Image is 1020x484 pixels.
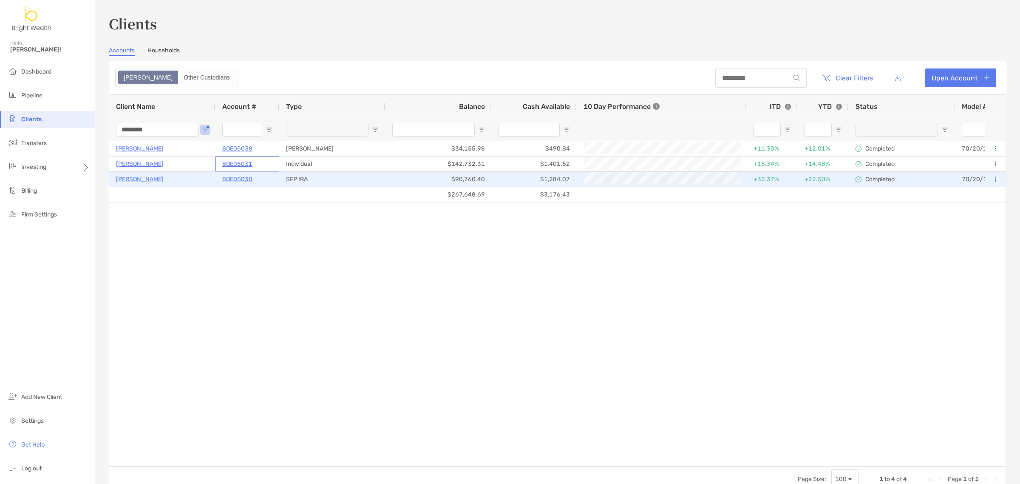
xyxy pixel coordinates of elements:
div: +14.48% [805,157,842,171]
input: Balance Filter Input [392,123,475,137]
span: to [884,475,890,483]
span: Model Assigned [962,102,1013,111]
img: billing icon [8,185,18,195]
div: Page Size: [798,475,826,483]
span: [PERSON_NAME]! [10,46,90,53]
span: Add New Client [21,393,62,401]
span: Cash Available [523,102,570,111]
button: Open Filter Menu [478,126,485,133]
a: Households [147,47,180,56]
button: Open Filter Menu [266,126,272,133]
div: +12.01% [805,142,842,156]
img: dashboard icon [8,66,18,76]
div: +11.30% [754,142,791,156]
span: Investing [21,163,46,171]
button: Open Filter Menu [202,126,209,133]
div: $34,155.98 [385,141,492,156]
img: pipeline icon [8,90,18,100]
button: Open Filter Menu [784,126,791,133]
span: Account # [222,102,256,111]
div: $267,648.69 [385,187,492,202]
div: Individual [279,157,385,171]
span: Transfers [21,140,47,147]
div: First Page [927,476,934,483]
div: $90,760.40 [385,172,492,187]
div: Last Page [992,476,999,483]
span: Status [856,102,878,111]
div: +32.37% [754,172,791,186]
img: investing icon [8,161,18,171]
img: complete icon [856,177,861,182]
img: settings icon [8,415,18,425]
a: 8OE05038 [222,143,252,154]
button: Open Filter Menu [941,126,948,133]
p: 8OE05030 [222,174,252,185]
div: Next Page [982,476,989,483]
button: Clear Filters [815,68,880,87]
a: Open Account [925,68,996,87]
div: segmented control [115,68,238,87]
a: [PERSON_NAME] [116,174,164,185]
button: Open Filter Menu [835,126,842,133]
span: 1 [963,475,967,483]
h3: Clients [109,14,1006,33]
span: Type [286,102,302,111]
span: Get Help [21,441,45,448]
button: Open Filter Menu [563,126,570,133]
img: transfers icon [8,137,18,148]
span: Billing [21,187,37,194]
span: Clients [21,116,42,123]
img: Zoe Logo [10,3,54,34]
div: $3,176.43 [492,187,577,202]
input: ITD Filter Input [754,123,781,137]
span: Settings [21,417,44,424]
div: Zoe [119,71,177,83]
img: add_new_client icon [8,391,18,401]
input: Account # Filter Input [222,123,262,137]
div: $142,732.31 [385,157,492,171]
span: Firm Settings [21,211,57,218]
div: $490.84 [492,141,577,156]
div: YTD [818,102,842,111]
span: of [896,475,902,483]
span: Client Name [116,102,155,111]
p: Completed [865,160,895,168]
div: Previous Page [938,476,944,483]
input: Cash Available Filter Input [499,123,560,137]
p: Completed [865,145,895,152]
span: 1 [879,475,883,483]
span: 4 [903,475,907,483]
span: of [968,475,974,483]
button: Open Filter Menu [372,126,379,133]
span: 1 [975,475,979,483]
span: Page [948,475,962,483]
div: $1,401.52 [492,157,577,171]
span: Balance [459,102,485,111]
input: Client Name Filter Input [116,123,198,137]
a: [PERSON_NAME] [116,159,164,169]
img: clients icon [8,114,18,124]
p: Completed [865,176,895,183]
div: SEP IRA [279,172,385,187]
div: 10 Day Performance [584,95,660,118]
input: YTD Filter Input [805,123,832,137]
img: input icon [793,75,800,81]
img: complete icon [856,161,861,167]
span: Log out [21,465,42,472]
img: complete icon [856,146,861,152]
span: Dashboard [21,68,51,75]
div: ITD [770,102,791,111]
img: logout icon [8,463,18,473]
span: Pipeline [21,92,42,99]
a: [PERSON_NAME] [116,143,164,154]
a: 8OE05031 [222,159,252,169]
img: get-help icon [8,439,18,449]
a: Accounts [109,47,135,56]
span: 4 [891,475,895,483]
div: Other Custodians [179,71,235,83]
